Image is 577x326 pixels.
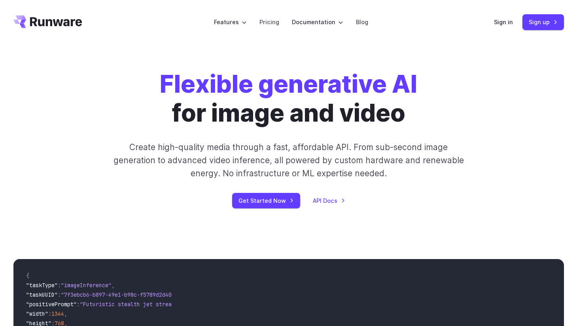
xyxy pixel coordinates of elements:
span: : [58,282,61,289]
a: Sign up [522,14,564,30]
span: : [77,301,80,308]
h1: for image and video [160,70,417,128]
span: , [64,310,67,317]
strong: Flexible generative AI [160,69,417,99]
label: Features [214,17,247,27]
span: 1344 [51,310,64,317]
span: "taskType" [26,282,58,289]
span: "7f3ebcb6-b897-49e1-b98c-f5789d2d40d7" [61,291,181,298]
p: Create high-quality media through a fast, affordable API. From sub-second image generation to adv... [112,141,465,180]
a: Sign in [494,17,513,27]
a: Go to / [13,15,82,28]
a: Blog [356,17,368,27]
span: : [48,310,51,317]
span: "positivePrompt" [26,301,77,308]
span: "width" [26,310,48,317]
label: Documentation [292,17,343,27]
span: "imageInference" [61,282,112,289]
span: : [58,291,61,298]
span: "Futuristic stealth jet streaking through a neon-lit cityscape with glowing purple exhaust" [80,301,368,308]
span: , [112,282,115,289]
a: Pricing [259,17,279,27]
a: Get Started Now [232,193,300,208]
a: API Docs [313,196,345,205]
span: { [26,272,29,279]
span: "taskUUID" [26,291,58,298]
